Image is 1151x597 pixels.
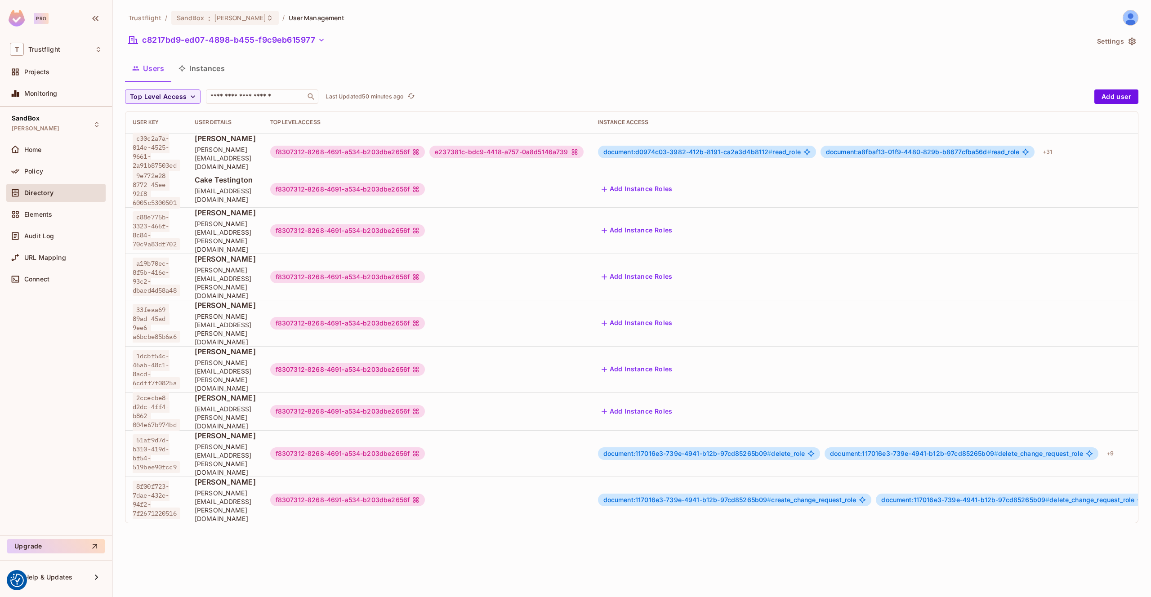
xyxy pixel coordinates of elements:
[195,442,256,477] span: [PERSON_NAME][EMAIL_ADDRESS][PERSON_NAME][DOMAIN_NAME]
[270,317,425,330] div: f8307312-8268-4691-a534-b203dbe2656f
[270,146,425,158] div: f8307312-8268-4691-a534-b203dbe2656f
[195,119,256,126] div: User Details
[214,13,267,22] span: [PERSON_NAME]
[598,270,676,284] button: Add Instance Roles
[1123,10,1138,25] img: James Duncan
[9,10,25,27] img: SReyMgAAAABJRU5ErkJggg==
[125,57,171,80] button: Users
[768,148,772,156] span: #
[598,404,676,419] button: Add Instance Roles
[34,13,49,24] div: Pro
[133,170,180,209] span: 9e772e28-8772-45ee-92f8-6005c5300501
[10,574,24,587] img: Revisit consent button
[177,13,205,22] span: SandBox
[1094,89,1138,104] button: Add user
[270,271,425,283] div: f8307312-8268-4691-a534-b203dbe2656f
[12,115,40,122] span: SandBox
[598,182,676,196] button: Add Instance Roles
[404,91,416,102] span: Click to refresh data
[195,477,256,487] span: [PERSON_NAME]
[767,496,771,503] span: #
[208,14,211,22] span: :
[826,148,1019,156] span: read_role
[270,405,425,418] div: f8307312-8268-4691-a534-b203dbe2656f
[195,405,256,430] span: [EMAIL_ADDRESS][PERSON_NAME][DOMAIN_NAME]
[24,254,66,261] span: URL Mapping
[133,133,180,171] span: c30c2a7a-014e-4525-9661-2a91b87503ed
[133,258,180,296] span: a19b70ec-8f5b-416e-93c2-dbaed4d58a48
[603,450,805,457] span: delete_role
[133,350,180,389] span: 1dcbf54c-46ab-48c1-8acd-6cdff7f0825a
[767,450,771,457] span: #
[830,450,998,457] span: document:117016e3-739e-4941-b12b-97cd85265b09
[24,189,54,196] span: Directory
[1103,446,1117,461] div: + 9
[881,496,1134,503] span: delete_change_request_role
[1039,145,1056,159] div: + 31
[195,208,256,218] span: [PERSON_NAME]
[24,90,58,97] span: Monitoring
[270,119,584,126] div: Top Level Access
[24,276,49,283] span: Connect
[195,145,256,171] span: [PERSON_NAME][EMAIL_ADDRESS][DOMAIN_NAME]
[125,33,329,47] button: c8217bd9-ed07-4898-b455-f9c9eb615977
[195,312,256,346] span: [PERSON_NAME][EMAIL_ADDRESS][PERSON_NAME][DOMAIN_NAME]
[129,13,161,22] span: the active workspace
[133,304,180,343] span: 33feaa69-89ad-45ad-9ee6-a6bcbe85b6a6
[282,13,285,22] li: /
[881,496,1049,503] span: document:117016e3-739e-4941-b12b-97cd85265b09
[603,148,801,156] span: read_role
[603,450,772,457] span: document:117016e3-739e-4941-b12b-97cd85265b09
[1045,496,1049,503] span: #
[171,57,232,80] button: Instances
[407,92,415,101] span: refresh
[125,89,201,104] button: Top Level Access
[133,434,180,473] span: 51af9d7d-b310-419d-bf54-519bee90fcc9
[598,316,676,330] button: Add Instance Roles
[165,13,167,22] li: /
[406,91,416,102] button: refresh
[270,224,425,237] div: f8307312-8268-4691-a534-b203dbe2656f
[133,392,180,431] span: 2ccecbe8-d2dc-4ff4-b862-004e67b974bd
[195,175,256,185] span: Cake Testington
[133,119,180,126] div: User Key
[270,494,425,506] div: f8307312-8268-4691-a534-b203dbe2656f
[830,450,1083,457] span: delete_change_request_role
[598,223,676,238] button: Add Instance Roles
[195,393,256,403] span: [PERSON_NAME]
[133,211,180,250] span: c88e775b-3323-466f-8c84-70c9a83df702
[24,168,43,175] span: Policy
[603,148,773,156] span: document:d0974c03-3982-412b-8191-ca2a3d4b8112
[130,91,187,102] span: Top Level Access
[10,574,24,587] button: Consent Preferences
[195,300,256,310] span: [PERSON_NAME]
[24,211,52,218] span: Elements
[24,574,72,581] span: Help & Updates
[429,146,583,158] div: e237381c-bdc9-4418-a757-0a8d5146a739
[28,46,60,53] span: Workspace: Trustflight
[10,43,24,56] span: T
[195,266,256,300] span: [PERSON_NAME][EMAIL_ADDRESS][PERSON_NAME][DOMAIN_NAME]
[826,148,991,156] span: document:a8fbaf13-01f9-4480-829b-b8677cfba56d
[195,489,256,523] span: [PERSON_NAME][EMAIL_ADDRESS][PERSON_NAME][DOMAIN_NAME]
[133,481,180,519] span: 8f00f723-7dae-432e-94f2-7f2671220516
[270,447,425,460] div: f8307312-8268-4691-a534-b203dbe2656f
[603,496,857,503] span: create_change_request_role
[326,93,404,100] p: Last Updated 50 minutes ago
[24,146,42,153] span: Home
[603,496,772,503] span: document:117016e3-739e-4941-b12b-97cd85265b09
[289,13,345,22] span: User Management
[12,125,59,132] span: [PERSON_NAME]
[598,362,676,377] button: Add Instance Roles
[195,431,256,441] span: [PERSON_NAME]
[7,539,105,553] button: Upgrade
[195,358,256,392] span: [PERSON_NAME][EMAIL_ADDRESS][PERSON_NAME][DOMAIN_NAME]
[195,187,256,204] span: [EMAIL_ADDRESS][DOMAIN_NAME]
[195,347,256,356] span: [PERSON_NAME]
[24,232,54,240] span: Audit Log
[24,68,49,76] span: Projects
[195,134,256,143] span: [PERSON_NAME]
[1093,34,1138,49] button: Settings
[195,254,256,264] span: [PERSON_NAME]
[994,450,998,457] span: #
